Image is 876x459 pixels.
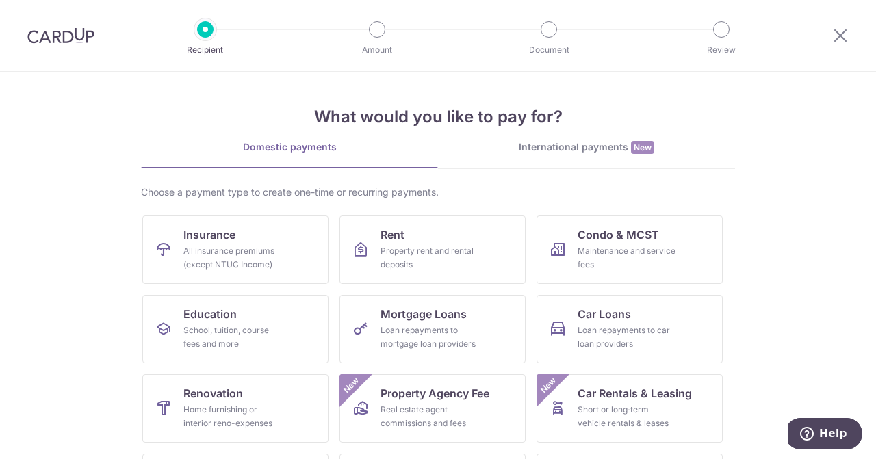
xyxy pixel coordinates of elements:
[381,385,489,402] span: Property Agency Fee
[578,244,676,272] div: Maintenance and service fees
[537,215,723,284] a: Condo & MCSTMaintenance and service fees
[537,374,560,397] span: New
[155,43,256,57] p: Recipient
[339,295,526,363] a: Mortgage LoansLoan repayments to mortgage loan providers
[498,43,600,57] p: Document
[141,185,735,199] div: Choose a payment type to create one-time or recurring payments.
[326,43,428,57] p: Amount
[339,374,526,443] a: Property Agency FeeReal estate agent commissions and feesNew
[578,385,692,402] span: Car Rentals & Leasing
[31,10,59,22] span: Help
[381,306,467,322] span: Mortgage Loans
[183,385,243,402] span: Renovation
[438,140,735,155] div: International payments
[142,295,328,363] a: EducationSchool, tuition, course fees and more
[183,306,237,322] span: Education
[381,324,479,351] div: Loan repayments to mortgage loan providers
[183,403,282,430] div: Home furnishing or interior reno-expenses
[27,27,94,44] img: CardUp
[381,403,479,430] div: Real estate agent commissions and fees
[578,403,676,430] div: Short or long‑term vehicle rentals & leases
[578,324,676,351] div: Loan repayments to car loan providers
[537,374,723,443] a: Car Rentals & LeasingShort or long‑term vehicle rentals & leasesNew
[183,226,235,243] span: Insurance
[671,43,772,57] p: Review
[141,140,438,154] div: Domestic payments
[537,295,723,363] a: Car LoansLoan repayments to car loan providers
[381,244,479,272] div: Property rent and rental deposits
[340,374,363,397] span: New
[142,374,328,443] a: RenovationHome furnishing or interior reno-expenses
[339,215,526,284] a: RentProperty rent and rental deposits
[183,324,282,351] div: School, tuition, course fees and more
[141,105,735,129] h4: What would you like to pay for?
[631,141,654,154] span: New
[578,226,659,243] span: Condo & MCST
[788,418,862,452] iframe: Opens a widget where you can find more information
[183,244,282,272] div: All insurance premiums (except NTUC Income)
[381,226,404,243] span: Rent
[142,215,328,284] a: InsuranceAll insurance premiums (except NTUC Income)
[578,306,631,322] span: Car Loans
